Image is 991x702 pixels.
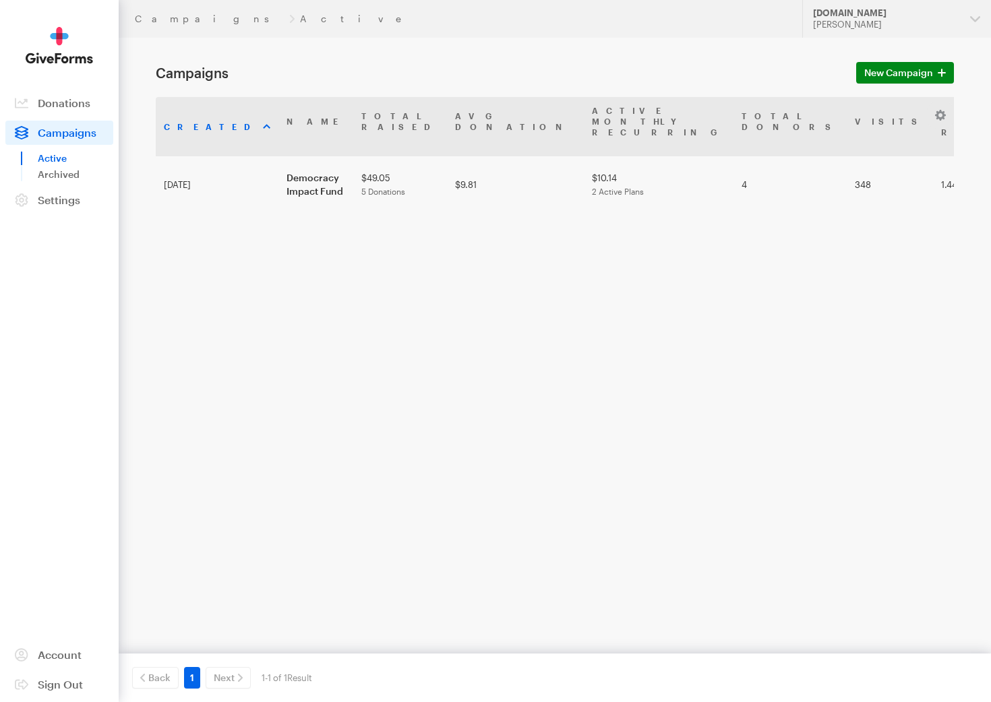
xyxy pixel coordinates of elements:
[5,91,113,115] a: Donations
[38,96,90,109] span: Donations
[38,126,96,139] span: Campaigns
[135,13,284,24] a: Campaigns
[38,166,113,183] a: Archived
[278,156,353,213] td: Democracy Impact Fund
[813,19,959,30] div: [PERSON_NAME]
[38,193,80,206] span: Settings
[5,188,113,212] a: Settings
[353,156,447,213] td: $49.05
[156,65,840,81] h1: Campaigns
[38,150,113,166] a: Active
[26,27,93,64] img: GiveForms
[584,156,733,213] td: $10.14
[584,97,733,156] th: Active MonthlyRecurring: activate to sort column ascending
[813,7,959,19] div: [DOMAIN_NAME]
[5,121,113,145] a: Campaigns
[592,187,644,196] span: 2 Active Plans
[156,156,278,213] td: [DATE]
[353,97,447,156] th: TotalRaised: activate to sort column ascending
[856,62,954,84] a: New Campaign
[733,97,847,156] th: TotalDonors: activate to sort column ascending
[847,156,933,213] td: 348
[847,97,933,156] th: Visits: activate to sort column ascending
[733,156,847,213] td: 4
[156,97,278,156] th: Created: activate to sort column ascending
[864,65,933,81] span: New Campaign
[361,187,405,196] span: 5 Donations
[278,97,353,156] th: Name: activate to sort column ascending
[447,97,584,156] th: AvgDonation: activate to sort column ascending
[447,156,584,213] td: $9.81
